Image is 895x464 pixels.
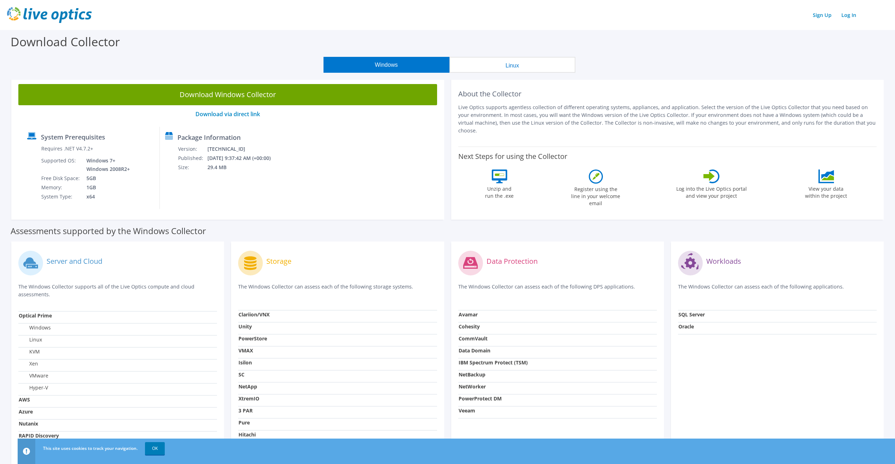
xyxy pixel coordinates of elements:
h2: About the Collector [458,90,877,98]
label: VMware [19,372,48,379]
a: Log In [838,10,860,20]
strong: NetBackup [459,371,485,378]
strong: NetWorker [459,383,486,390]
strong: 3 PAR [238,407,253,414]
strong: Avamar [459,311,478,318]
td: Supported OS: [41,156,81,174]
td: [DATE] 9:37:42 AM (+00:00) [207,154,280,163]
strong: XtremIO [238,395,259,402]
label: Storage [266,258,291,265]
strong: NetApp [238,383,257,390]
strong: Optical Prime [19,312,52,319]
strong: Pure [238,419,250,426]
strong: IBM Spectrum Protect (TSM) [459,359,528,366]
strong: PowerStore [238,335,267,342]
strong: PowerProtect DM [459,395,502,402]
button: Windows [323,57,449,73]
label: Package Information [177,134,241,141]
label: Data Protection [486,258,538,265]
p: The Windows Collector can assess each of the following applications. [678,283,877,297]
label: System Prerequisites [41,133,105,141]
label: View your data within the project [801,183,852,200]
p: The Windows Collector can assess each of the following storage systems. [238,283,437,297]
td: [TECHNICAL_ID] [207,144,280,154]
strong: CommVault [459,335,488,342]
a: Download via direct link [195,110,260,118]
label: Register using the line in your welcome email [569,184,622,207]
p: The Windows Collector can assess each of the following DPS applications. [458,283,657,297]
label: Linux [19,336,42,343]
td: Free Disk Space: [41,174,81,183]
strong: Data Domain [459,347,490,354]
strong: VMAX [238,347,253,354]
strong: Nutanix [19,420,38,427]
button: Linux [449,57,575,73]
label: Download Collector [11,34,120,50]
td: x64 [81,192,131,201]
label: Log into the Live Optics portal and view your project [676,183,747,200]
p: Live Optics supports agentless collection of different operating systems, appliances, and applica... [458,103,877,135]
label: Workloads [706,258,741,265]
label: Hyper-V [19,384,48,391]
label: Windows [19,324,51,331]
label: Requires .NET V4.7.2+ [41,145,93,152]
td: 29.4 MB [207,163,280,172]
label: Next Steps for using the Collector [458,152,567,161]
td: Version: [178,144,207,154]
strong: SC [238,371,244,378]
label: Unzip and run the .exe [483,183,516,200]
img: live_optics_svg.svg [7,7,92,23]
strong: Clariion/VNX [238,311,270,318]
p: The Windows Collector supports all of the Live Optics compute and cloud assessments. [18,283,217,298]
strong: Hitachi [238,431,256,438]
strong: AWS [19,396,30,403]
td: System Type: [41,192,81,201]
td: Published: [178,154,207,163]
strong: Unity [238,323,252,330]
strong: RAPID Discovery [19,432,59,439]
td: Windows 7+ Windows 2008R2+ [81,156,131,174]
label: Server and Cloud [47,258,102,265]
td: 5GB [81,174,131,183]
label: Xen [19,360,38,367]
strong: Cohesity [459,323,480,330]
strong: Azure [19,408,33,415]
label: KVM [19,348,40,355]
span: This site uses cookies to track your navigation. [43,445,138,451]
a: Sign Up [809,10,835,20]
td: 1GB [81,183,131,192]
strong: SQL Server [678,311,705,318]
td: Memory: [41,183,81,192]
strong: Veeam [459,407,475,414]
label: Assessments supported by the Windows Collector [11,227,206,234]
a: OK [145,442,165,455]
strong: Oracle [678,323,694,330]
strong: Isilon [238,359,252,366]
td: Size: [178,163,207,172]
a: Download Windows Collector [18,84,437,105]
